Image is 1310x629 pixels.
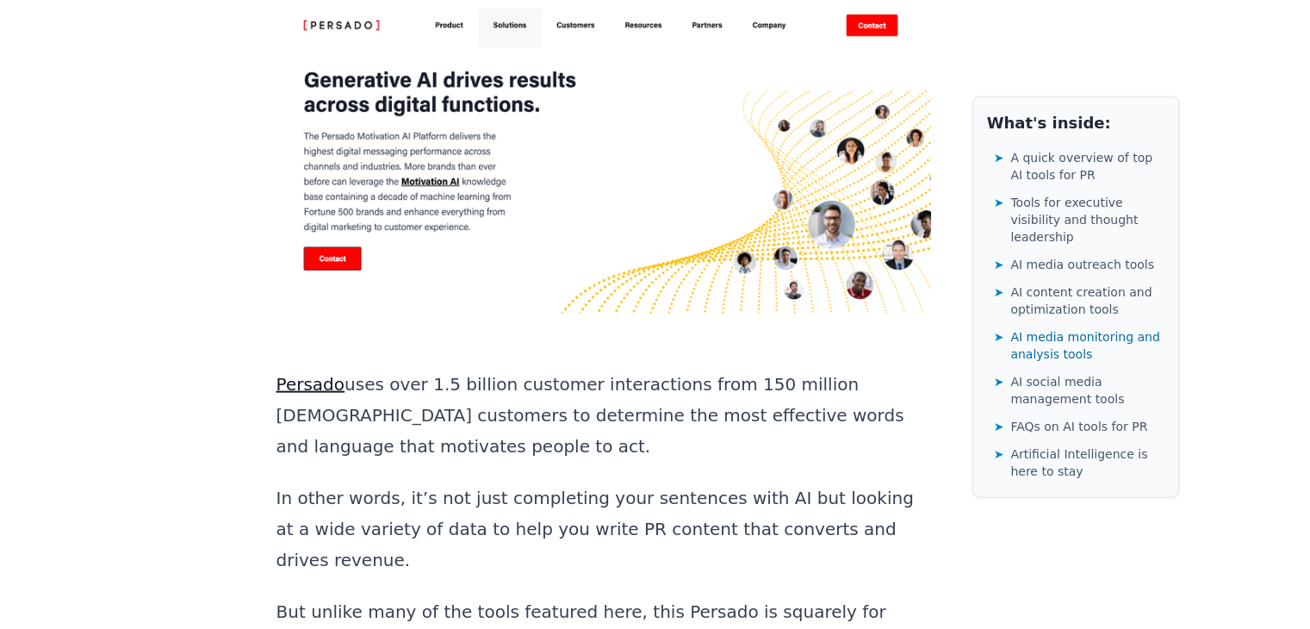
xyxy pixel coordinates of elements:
[994,283,1004,301] span: ➤
[1010,373,1164,408] span: AI social media management tools
[987,111,1164,135] h2: What's inside:
[1010,149,1164,184] span: A quick overview of top AI tools for PR
[994,280,1164,321] a: ➤AI content creation and optimization tools
[1010,283,1164,318] span: AI content creation and optimization tools
[994,325,1164,366] a: ➤AI media monitoring and analysis tools
[276,369,931,462] p: uses over 1.5 billion customer interactions from 150 million [DEMOGRAPHIC_DATA] customers to dete...
[1010,328,1164,363] span: AI media monitoring and analysis tools
[994,149,1004,166] span: ➤
[1010,194,1164,246] span: Tools for executive visibility and thought leadership
[994,328,1004,346] span: ➤
[994,194,1004,211] span: ➤
[1010,256,1154,273] span: AI media outreach tools
[276,374,345,395] a: Persado
[994,445,1004,463] span: ➤
[994,190,1164,249] a: ➤Tools for executive visibility and thought leadership
[994,418,1004,435] span: ➤
[994,442,1164,483] a: ➤Artificial Intelligence is here to stay
[994,370,1164,411] a: ➤AI social media management tools
[1010,418,1147,435] span: FAQs on AI tools for PR
[994,146,1164,187] a: ➤A quick overview of top AI tools for PR
[276,483,931,576] p: In other words, it’s not just completing your sentences with AI but looking at a wide variety of ...
[994,373,1004,390] span: ➤
[994,414,1164,439] a: ➤FAQs on AI tools for PR
[276,9,931,313] img: persado
[1010,445,1164,480] span: Artificial Intelligence is here to stay
[994,252,1164,277] a: ➤AI media outreach tools
[994,256,1004,273] span: ➤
